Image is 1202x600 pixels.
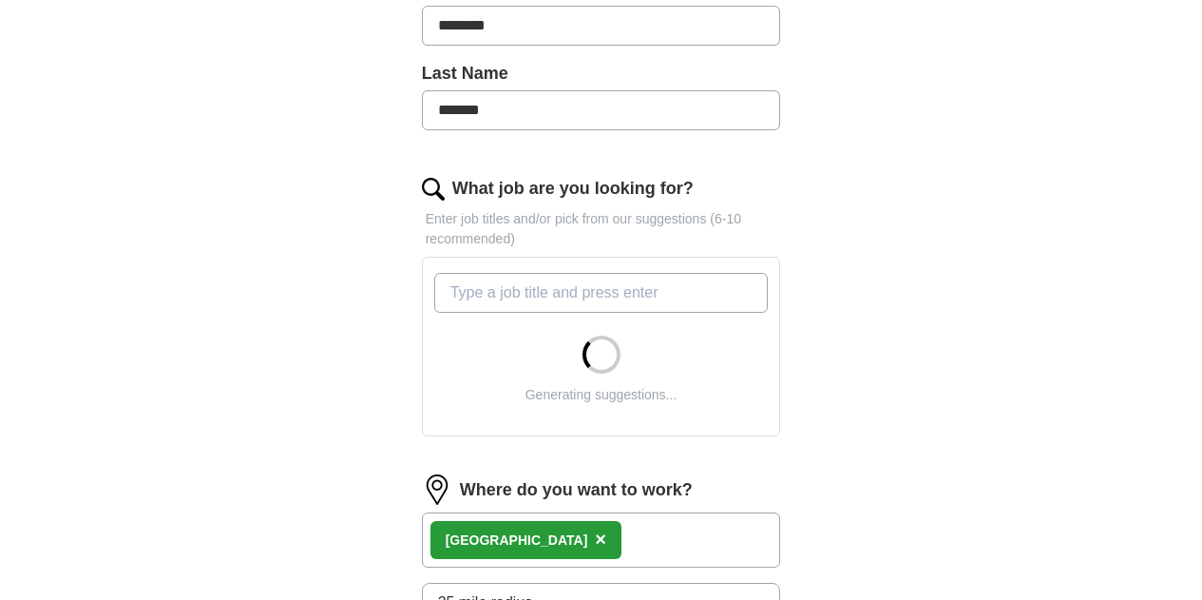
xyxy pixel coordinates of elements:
img: location.png [422,474,452,505]
p: Enter job titles and/or pick from our suggestions (6-10 recommended) [422,209,781,249]
label: What job are you looking for? [452,176,694,202]
label: Last Name [422,61,781,87]
img: search.png [422,178,445,201]
button: × [595,526,606,554]
label: Where do you want to work? [460,477,693,503]
input: Type a job title and press enter [434,273,769,313]
div: Generating suggestions... [525,385,677,405]
span: × [595,529,606,550]
div: [GEOGRAPHIC_DATA] [446,531,588,551]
